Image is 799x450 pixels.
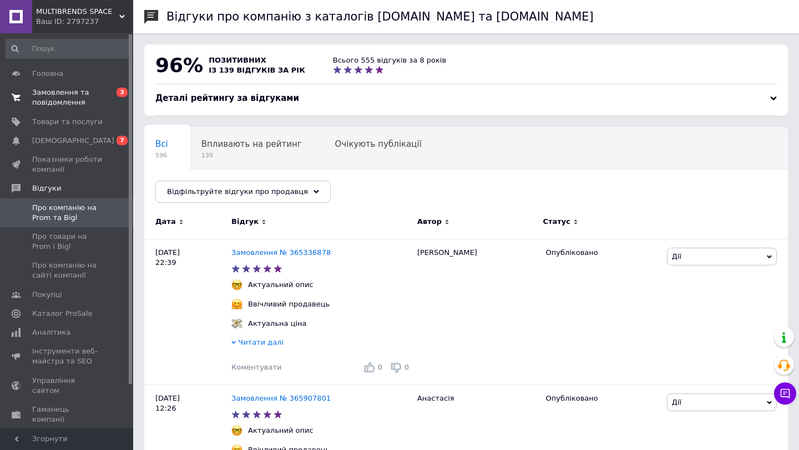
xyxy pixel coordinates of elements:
div: Читати далі [231,337,412,350]
div: Коментувати [231,362,281,372]
span: Всі [155,139,168,149]
span: із 139 відгуків за рік [209,66,305,74]
span: Відгук [231,217,259,227]
div: [DATE] 22:39 [144,239,231,385]
span: Статус [543,217,570,227]
div: Всього 555 відгуків за 8 років [333,55,446,65]
span: [DEMOGRAPHIC_DATA] [32,136,114,146]
div: Актуальна ціна [245,319,309,329]
span: Товари та послуги [32,117,103,127]
span: Покупці [32,290,62,300]
span: Читати далі [238,338,284,346]
a: Замовлення № 365336878 [231,248,331,257]
span: Дії [672,252,681,260]
button: Чат з покупцем [774,382,796,405]
a: Замовлення № 365907801 [231,394,331,402]
img: :nerd_face: [231,425,242,436]
span: Дії [672,398,681,406]
span: Впливають на рейтинг [201,139,302,149]
span: Автор [417,217,442,227]
span: Коментувати [231,363,281,371]
span: позитивних [209,56,266,64]
img: :hugging_face: [231,299,242,310]
div: Опубліковані без коментаря [144,170,290,212]
span: Опубліковані без комен... [155,181,268,191]
span: 596 [155,151,168,160]
div: Ввічливий продавець [245,299,332,309]
div: Актуальний опис [245,280,316,290]
span: Про компанію на сайті компанії [32,260,103,280]
span: Відфільтруйте відгуки про продавця [167,187,308,196]
h1: Відгуки про компанію з каталогів [DOMAIN_NAME] та [DOMAIN_NAME] [166,10,594,23]
span: 96% [155,54,203,76]
div: [PERSON_NAME] [412,239,540,385]
span: 0 [377,363,382,371]
img: :nerd_face: [231,279,242,290]
span: 7 [117,136,128,145]
span: Про компанію на Prom та Bigl [32,203,103,223]
span: 3 [117,88,128,97]
span: Каталог ProSale [32,309,92,319]
span: Очікують публікації [335,139,422,149]
span: Показники роботи компанії [32,155,103,175]
span: Аналітика [32,328,70,337]
span: Замовлення та повідомлення [32,88,103,108]
img: :money_with_wings: [231,318,242,329]
div: Опубліковано [545,393,658,403]
span: Деталі рейтингу за відгуками [155,93,299,103]
div: Деталі рейтингу за відгуками [155,93,777,104]
input: Пошук [6,39,131,59]
span: Відгуки [32,183,61,193]
span: Дата [155,217,176,227]
span: Головна [32,69,63,79]
span: 139 [201,151,302,160]
span: MULTIBRENDS SPACE [36,7,119,17]
span: Гаманець компанії [32,405,103,425]
div: Ваш ID: 2797237 [36,17,133,27]
span: Інструменти веб-майстра та SEO [32,346,103,366]
span: Про товари на Prom і Bigl [32,232,103,252]
div: Опубліковано [545,248,658,258]
span: 0 [404,363,409,371]
div: Актуальний опис [245,426,316,436]
span: Управління сайтом [32,376,103,396]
